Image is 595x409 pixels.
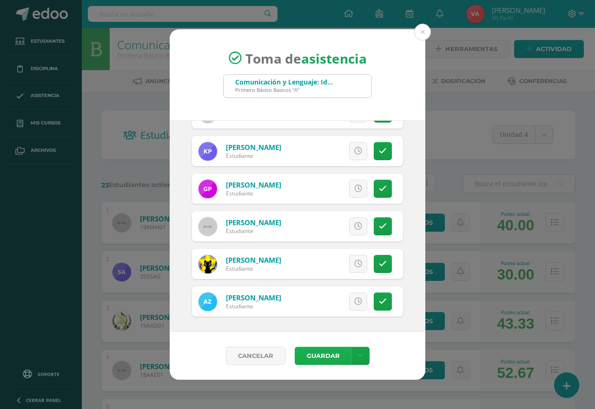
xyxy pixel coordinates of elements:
img: d8d464d74bffd236a8736718e73ed692.png [198,180,217,198]
div: Estudiante [226,302,281,310]
img: 17f110476ca403a9127798d0dc1380a3.png [198,142,217,161]
img: 3b6b5aa041a2bf9469fd42faca956f3e.png [198,292,217,311]
a: Cancelar [226,347,285,365]
strong: asistencia [301,49,367,67]
div: Primero Básico Basicos "A" [235,86,333,93]
div: Estudiante [226,152,281,160]
div: Estudiante [226,189,281,197]
input: Busca un grado o sección aquí... [224,75,371,97]
img: 60x60 [198,217,217,236]
a: [PERSON_NAME] [226,293,281,302]
a: [PERSON_NAME] [226,255,281,265]
img: 423c5faa956ac28960436c81ca760b54.png [198,255,217,273]
button: Guardar [295,347,351,365]
a: [PERSON_NAME] [226,218,281,227]
div: Comunicación y Lenguaje: Idioma Español [235,78,333,86]
a: [PERSON_NAME] [226,143,281,152]
span: Toma de [245,49,367,67]
div: Estudiante [226,265,281,273]
a: [PERSON_NAME] [226,180,281,189]
button: Close (Esc) [414,24,431,40]
div: Estudiante [226,227,281,235]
